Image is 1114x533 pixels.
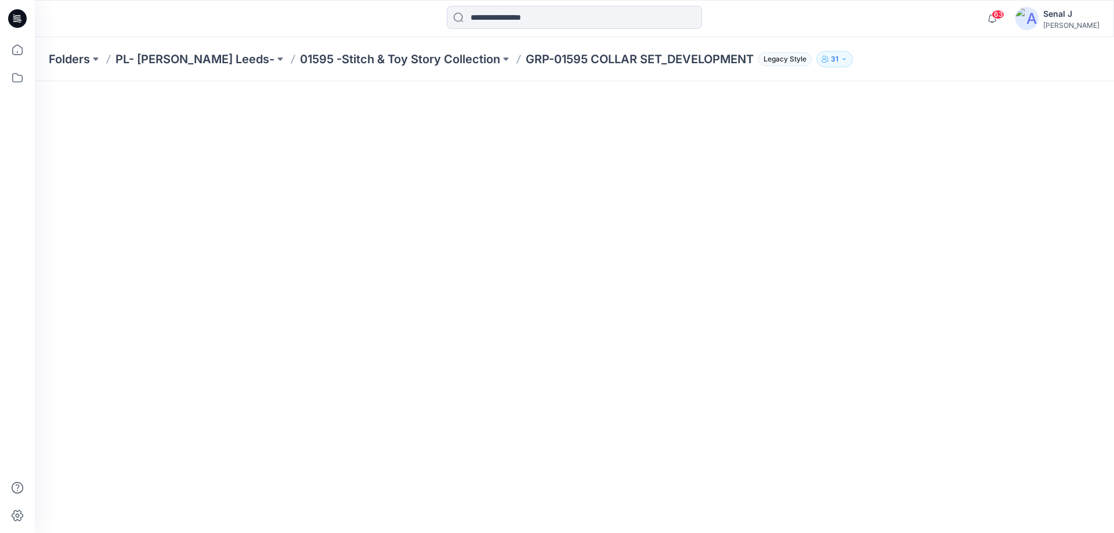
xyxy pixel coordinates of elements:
[49,51,90,67] a: Folders
[115,51,274,67] a: PL- [PERSON_NAME] Leeds-
[1043,7,1099,21] div: Senal J
[1015,7,1039,30] img: avatar
[816,51,853,67] button: 31
[754,51,812,67] button: Legacy Style
[1043,21,1099,30] div: [PERSON_NAME]
[300,51,500,67] a: 01595 -Stitch & Toy Story Collection
[758,52,812,66] span: Legacy Style
[831,53,838,66] p: 31
[992,10,1004,19] span: 63
[526,51,754,67] p: GRP-01595 COLLAR SET_DEVELOPMENT
[35,81,1114,533] iframe: edit-style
